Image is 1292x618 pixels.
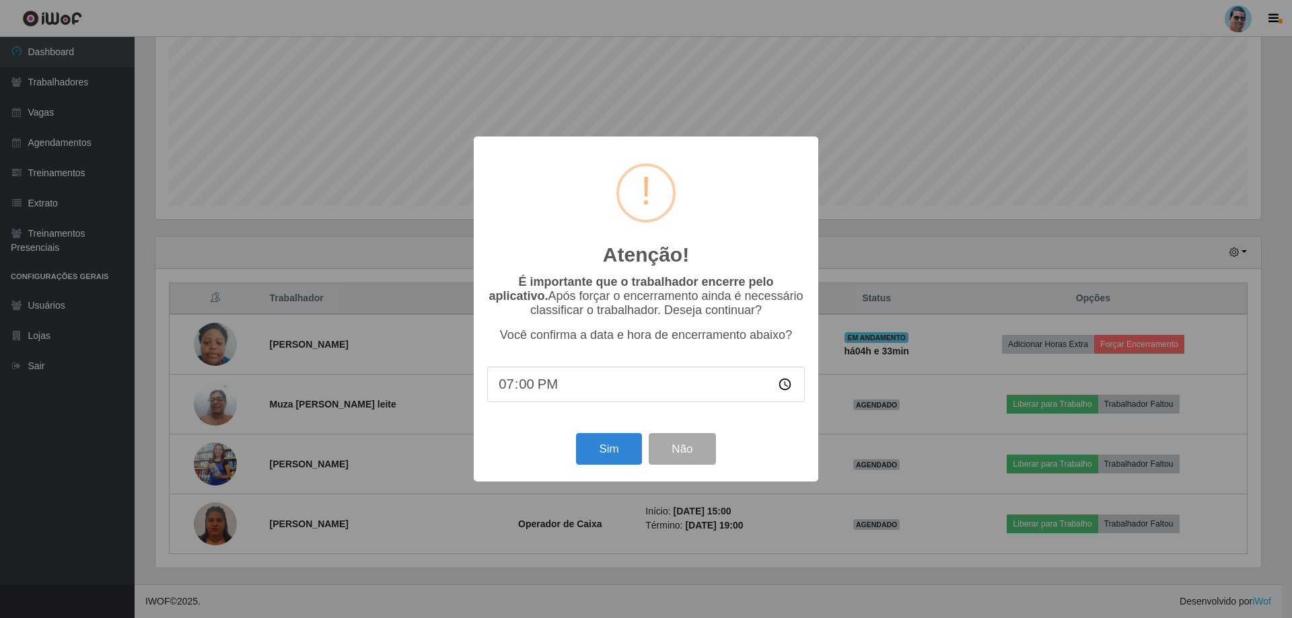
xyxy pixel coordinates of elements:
[649,433,715,465] button: Não
[487,328,805,342] p: Você confirma a data e hora de encerramento abaixo?
[489,275,773,303] b: É importante que o trabalhador encerre pelo aplicativo.
[603,243,689,267] h2: Atenção!
[576,433,641,465] button: Sim
[487,275,805,317] p: Após forçar o encerramento ainda é necessário classificar o trabalhador. Deseja continuar?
